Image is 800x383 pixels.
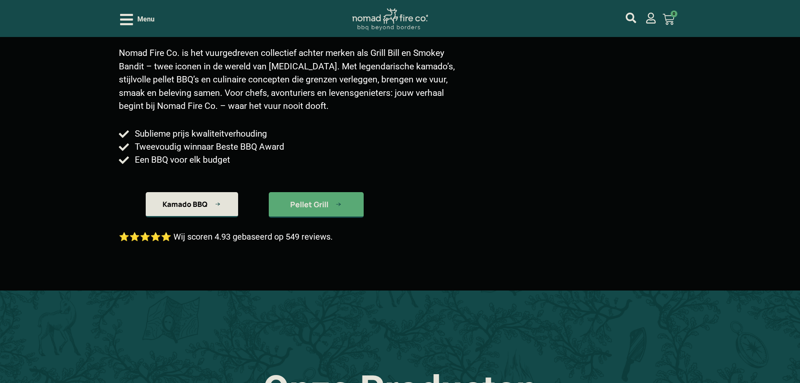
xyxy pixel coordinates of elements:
[653,8,685,30] a: 0
[120,12,155,27] div: Open/Close Menu
[119,47,462,113] p: Nomad Fire Co. is het vuurgedreven collectief achter merken als Grill Bill en Smokey Bandit – twe...
[290,201,328,208] span: Pellet Grill
[352,8,428,31] img: Nomad Logo
[269,192,364,218] a: kamado bbq
[645,13,656,24] a: mijn account
[133,153,230,166] span: Een BBQ voor elk budget
[146,192,238,217] a: kamado bbq
[137,14,155,24] span: Menu
[133,140,284,153] span: Tweevoudig winnaar Beste BBQ Award
[119,230,333,243] p: ⭐⭐⭐⭐⭐ Wij scoren 4.93 gebaseerd op 549 reviews.
[133,127,267,140] span: Sublieme prijs kwaliteitverhouding
[163,201,207,208] span: Kamado BBQ
[671,11,677,17] span: 0
[626,13,636,23] a: mijn account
